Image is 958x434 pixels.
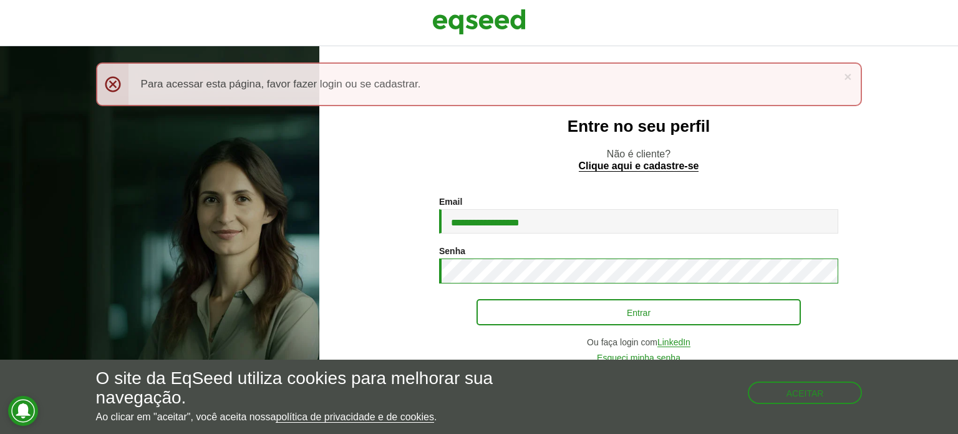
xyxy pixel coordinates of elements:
a: política de privacidade e de cookies [276,412,434,423]
p: Ao clicar em "aceitar", você aceita nossa . [96,411,556,423]
a: LinkedIn [657,338,690,347]
a: Clique aqui e cadastre-se [579,161,699,172]
h5: O site da EqSeed utiliza cookies para melhorar sua navegação. [96,369,556,408]
p: Não é cliente? [344,148,933,172]
button: Entrar [477,299,801,325]
label: Senha [439,247,465,255]
a: × [844,70,851,83]
button: Aceitar [748,382,863,404]
label: Email [439,197,462,206]
div: Ou faça login com [439,338,838,347]
h2: Entre no seu perfil [344,117,933,136]
img: EqSeed Logo [432,6,526,37]
a: Esqueci minha senha [597,353,680,363]
div: Para acessar esta página, favor fazer login ou se cadastrar. [96,62,863,106]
